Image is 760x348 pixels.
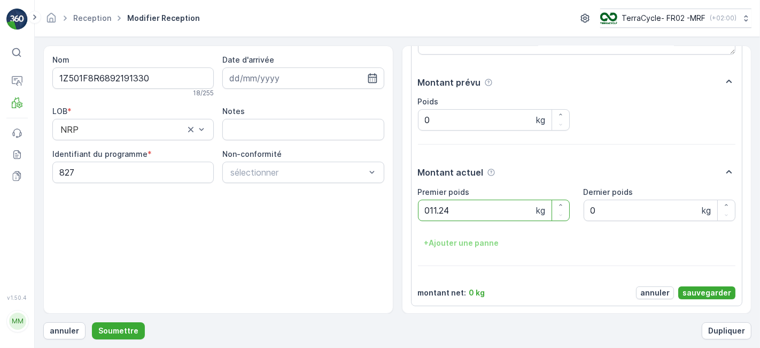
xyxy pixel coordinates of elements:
[487,168,495,177] div: Aide Icône d'info-bulle
[230,166,365,179] p: sélectionner
[600,9,751,28] button: TerraCycle- FR02 -MRF(+02:00)
[640,288,670,298] p: annuler
[222,149,282,158] label: Non-conformité
[469,288,485,298] p: 0 kg
[222,55,274,64] label: Date d'arrivée
[418,234,506,252] button: +Ajouter une panne
[43,322,86,339] button: annuler
[710,14,736,22] p: ( +02:00 )
[6,303,28,339] button: MM
[484,78,493,87] div: Aide Icône d'info-bulle
[45,16,57,25] a: Page d'accueil
[50,326,79,336] p: annuler
[222,67,384,89] input: dd/mm/yyyy
[9,313,26,330] div: MM
[418,166,484,179] p: Montant actuel
[222,107,245,116] label: Notes
[6,9,28,30] img: logo
[418,288,467,298] p: montant net :
[98,326,138,336] p: Soumettre
[6,294,28,301] span: v 1.50.4
[193,89,214,97] p: 18 / 255
[424,238,499,248] p: + Ajouter une panne
[622,13,705,24] p: TerraCycle- FR02 -MRF
[708,326,745,336] p: Dupliquer
[600,12,617,24] img: terracycle.png
[52,107,67,116] label: LOB
[92,322,145,339] button: Soumettre
[418,97,439,106] label: Poids
[536,114,545,126] p: kg
[678,286,735,299] button: sauvegarder
[584,187,633,196] label: Dernier poids
[73,13,111,22] a: Reception
[418,76,481,89] p: Montant prévu
[683,288,731,298] p: sauvegarder
[702,204,711,217] p: kg
[536,204,545,217] p: kg
[125,13,202,24] span: Modifier Reception
[52,55,69,64] label: Nom
[52,149,148,158] label: Identifiant du programme
[418,187,470,196] label: Premier poids
[702,322,751,339] button: Dupliquer
[636,286,674,299] button: annuler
